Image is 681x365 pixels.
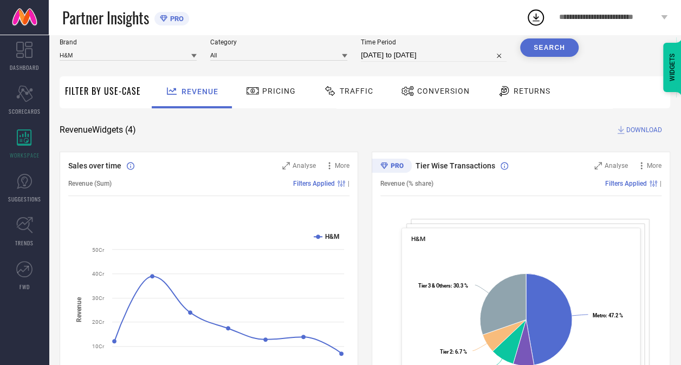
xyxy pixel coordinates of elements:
[605,162,628,170] span: Analyse
[92,295,105,301] text: 30Cr
[418,283,451,289] tspan: Tier 3 & Others
[361,38,507,46] span: Time Period
[520,38,579,57] button: Search
[293,162,316,170] span: Analyse
[92,319,105,325] text: 20Cr
[593,312,623,318] text: : 47.2 %
[361,49,507,62] input: Select time period
[10,63,39,71] span: DASHBOARD
[325,233,340,240] text: H&M
[372,159,412,175] div: Premium
[65,84,141,97] span: Filter By Use-Case
[335,162,349,170] span: More
[92,247,105,253] text: 50Cr
[514,87,550,95] span: Returns
[647,162,661,170] span: More
[439,349,452,355] tspan: Tier 2
[15,239,34,247] span: TRENDS
[167,15,184,23] span: PRO
[282,162,290,170] svg: Zoom
[75,297,83,322] tspan: Revenue
[411,235,425,243] span: H&M
[593,312,606,318] tspan: Metro
[20,283,30,291] span: FWD
[181,87,218,96] span: Revenue
[68,161,121,170] span: Sales over time
[439,349,466,355] text: : 6.7 %
[605,180,647,187] span: Filters Applied
[348,180,349,187] span: |
[418,283,468,289] text: : 30.3 %
[416,161,495,170] span: Tier Wise Transactions
[92,271,105,277] text: 40Cr
[8,195,41,203] span: SUGGESTIONS
[660,180,661,187] span: |
[60,38,197,46] span: Brand
[380,180,433,187] span: Revenue (% share)
[417,87,470,95] span: Conversion
[62,6,149,29] span: Partner Insights
[92,343,105,349] text: 10Cr
[594,162,602,170] svg: Zoom
[262,87,296,95] span: Pricing
[68,180,112,187] span: Revenue (Sum)
[626,125,662,135] span: DOWNLOAD
[60,125,136,135] span: Revenue Widgets ( 4 )
[210,38,347,46] span: Category
[293,180,335,187] span: Filters Applied
[10,151,40,159] span: WORKSPACE
[9,107,41,115] span: SCORECARDS
[526,8,546,27] div: Open download list
[340,87,373,95] span: Traffic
